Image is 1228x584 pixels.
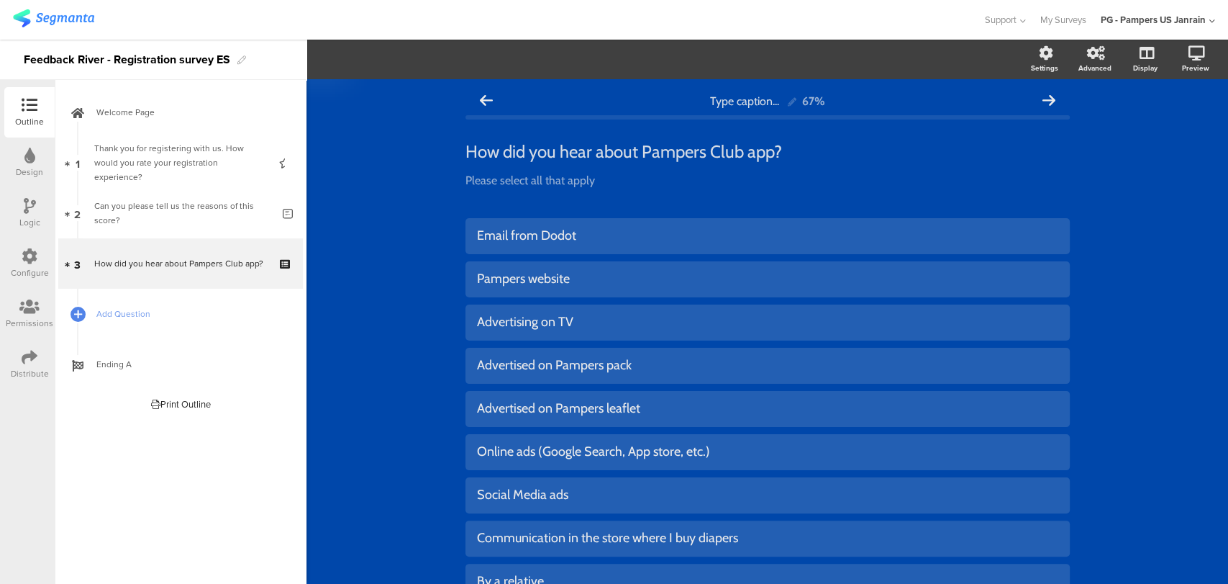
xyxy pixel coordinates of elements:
div: Email from Dodot [477,228,1058,244]
p: How did you hear about Pampers Club app? [465,141,1070,163]
p: Please select all that apply [465,174,1070,187]
span: Type caption... [710,94,779,108]
div: Display [1133,63,1157,73]
span: Welcome Page [96,105,281,120]
div: Social Media ads [477,487,1058,503]
div: PG - Pampers US Janrain [1101,13,1206,27]
a: 1 Thank you for registering with us. How would you rate your registration experience? [58,138,303,188]
a: 3 How did you hear about Pampers Club app? [58,238,303,289]
span: 2 [74,205,81,221]
div: Outline [15,115,44,128]
a: 2 Can you please tell us the reasons of this score? [58,188,303,238]
a: Ending A [58,339,303,390]
div: Pampers website [477,271,1058,287]
div: Settings [1031,63,1058,73]
div: Distribute [11,367,49,380]
div: Thank you for registering with us. How would you rate your registration experience? [94,141,266,184]
div: How did you hear about Pampers Club app? [94,256,266,271]
div: Advertised on Pampers leaflet [477,400,1058,417]
span: 3 [74,256,81,271]
div: Communication in the store where I buy diapers [477,530,1058,547]
div: Advertising on TV [477,314,1058,331]
div: 67% [802,94,825,108]
span: Ending A [96,357,281,372]
div: Design [16,166,43,179]
div: Can you please tell us the reasons of this score? [94,199,272,228]
img: segmanta logo [13,9,94,27]
div: Preview [1182,63,1209,73]
div: Print Outline [151,397,211,411]
div: Advanced [1078,63,1111,73]
div: Online ads (Google Search, App store, etc.) [477,444,1058,460]
div: Advertised on Pampers pack [477,357,1058,374]
div: Logic [19,216,40,229]
span: Support [985,13,1016,27]
span: 1 [76,155,80,171]
div: Permissions [6,317,53,330]
a: Welcome Page [58,87,303,138]
span: Add Question [96,307,281,321]
div: Configure [11,266,49,279]
div: Feedback River - Registration survey ES [24,48,230,71]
